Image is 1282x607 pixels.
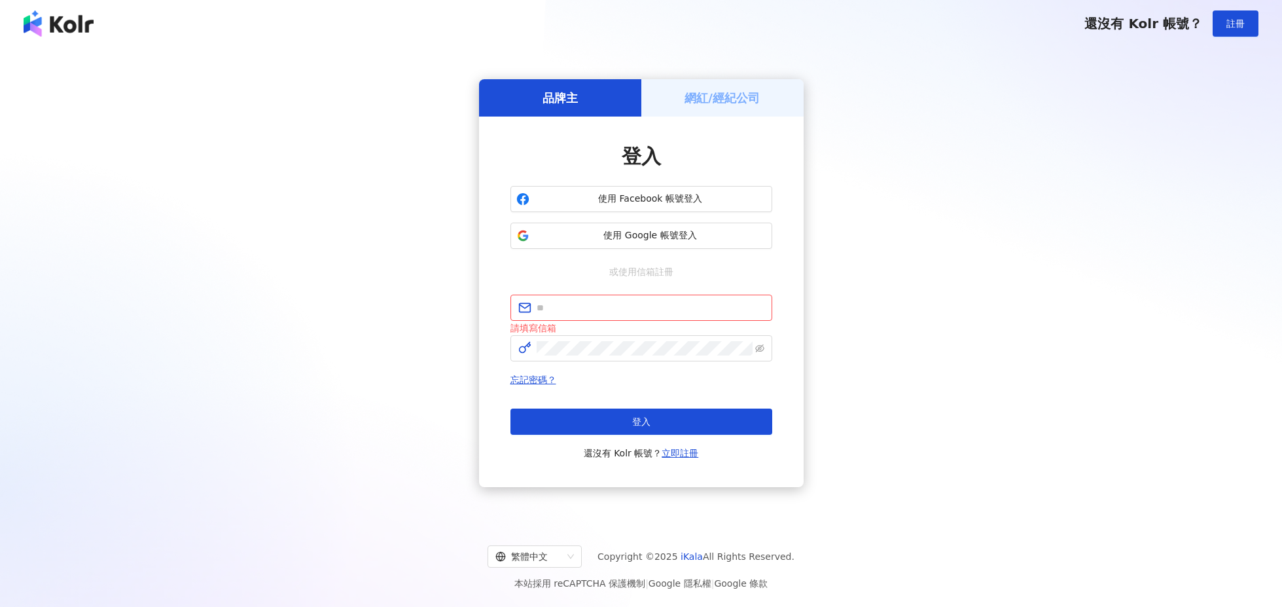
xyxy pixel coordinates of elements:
[714,578,768,589] a: Google 條款
[510,409,772,435] button: 登入
[649,578,711,589] a: Google 隱私權
[755,344,764,353] span: eye-invisible
[535,229,766,242] span: 使用 Google 帳號登入
[597,549,794,564] span: Copyright © 2025 All Rights Reserved.
[1084,16,1202,31] span: 還沒有 Kolr 帳號？
[622,145,661,168] span: 登入
[711,578,715,589] span: |
[510,375,556,385] a: 忘記密碼？
[24,10,94,37] img: logo
[681,551,703,562] a: iKala
[662,448,698,458] a: 立即註冊
[510,321,772,335] div: 請填寫信箱
[495,546,562,567] div: 繁體中文
[600,265,683,279] span: 或使用信箱註冊
[584,445,699,461] span: 還沒有 Kolr 帳號？
[510,186,772,212] button: 使用 Facebook 帳號登入
[1226,18,1245,29] span: 註冊
[1213,10,1258,37] button: 註冊
[543,90,578,106] h5: 品牌主
[645,578,649,589] span: |
[535,193,766,206] span: 使用 Facebook 帳號登入
[632,416,650,427] span: 登入
[685,90,760,106] h5: 網紅/經紀公司
[510,223,772,249] button: 使用 Google 帳號登入
[514,576,768,591] span: 本站採用 reCAPTCHA 保護機制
